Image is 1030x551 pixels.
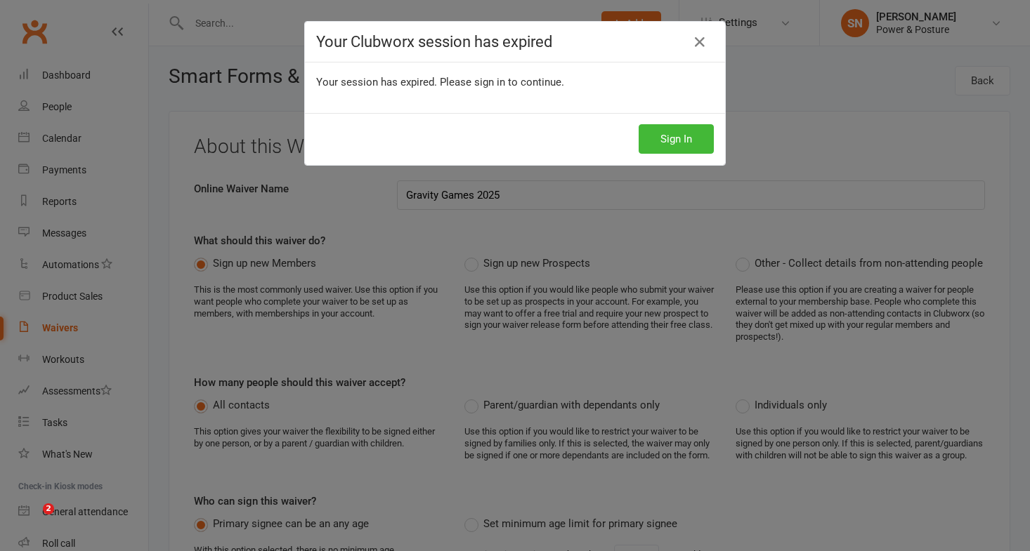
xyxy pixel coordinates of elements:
button: Sign In [639,124,714,154]
span: 2 [43,503,54,515]
a: Close [689,31,711,53]
iframe: Intercom live chat [14,503,48,537]
span: Your session has expired. Please sign in to continue. [316,76,564,88]
h4: Your Clubworx session has expired [316,33,714,51]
